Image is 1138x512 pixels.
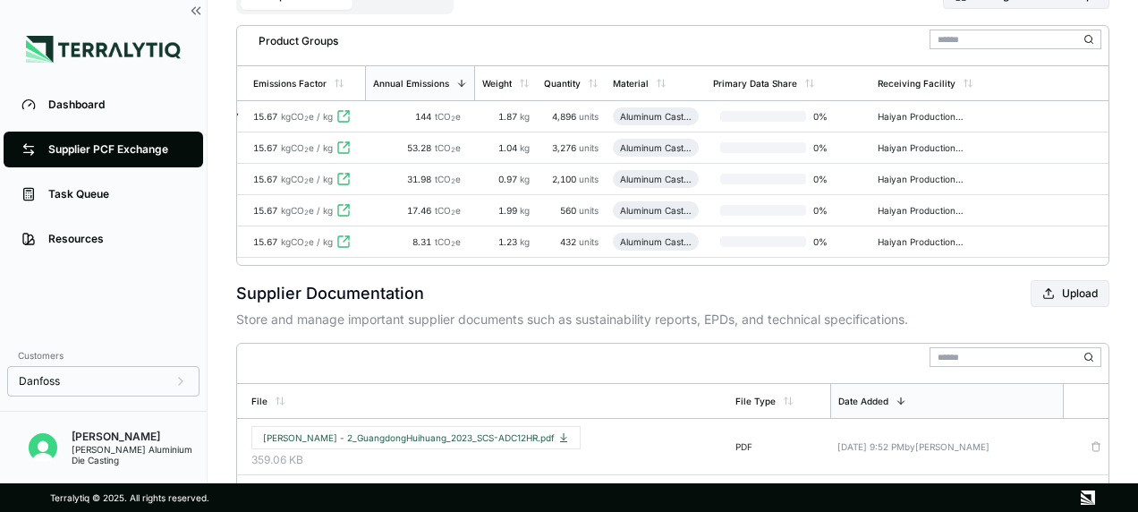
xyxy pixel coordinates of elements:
[244,27,338,48] div: Product Groups
[29,433,57,462] img: DIrk Soelter
[620,236,692,247] div: Aluminum Casting (Machined)
[281,142,333,153] span: kgCO e / kg
[520,111,530,122] span: kg
[451,240,455,248] sub: 2
[878,111,964,122] div: Haiyan Production CNHX
[304,177,309,185] sub: 2
[620,142,692,153] div: Aluminum Casting (Machined)
[435,174,461,184] span: tCO e
[498,111,520,122] span: 1.87
[878,142,964,153] div: Haiyan Production CNHX
[620,205,692,216] div: Aluminum Casting (Machined)
[48,142,185,157] div: Supplier PCF Exchange
[48,98,185,112] div: Dashboard
[281,111,333,122] span: kgCO e / kg
[498,142,520,153] span: 1.04
[579,236,599,247] span: units
[304,209,309,217] sub: 2
[878,205,964,216] div: Haiyan Production CNHX
[253,111,277,122] span: 15.67
[560,236,579,247] span: 432
[806,236,863,247] span: 0 %
[253,236,277,247] span: 15.67
[48,187,185,201] div: Task Queue
[281,236,333,247] span: kgCO e / kg
[19,374,60,388] span: Danfoss
[407,174,435,184] span: 31.98
[878,236,964,247] div: Haiyan Production CNHX
[579,111,599,122] span: units
[713,78,797,89] div: Primary Data Share
[735,396,776,406] div: File Type
[560,205,579,216] span: 560
[253,142,277,153] span: 15.67
[520,174,530,184] span: kg
[613,78,649,89] div: Material
[304,115,309,123] sub: 2
[72,430,207,444] div: [PERSON_NAME]
[806,174,863,184] span: 0 %
[806,111,863,122] span: 0 %
[552,174,579,184] span: 2,100
[498,205,520,216] span: 1.99
[7,345,200,366] div: Customers
[26,36,181,63] img: Logo
[1031,280,1109,307] button: Upload
[253,205,277,216] span: 15.67
[253,78,327,89] div: Emissions Factor
[451,209,455,217] sub: 2
[451,177,455,185] sub: 2
[236,311,1109,329] p: Store and manage important supplier documents such as sustainability reports, EPDs, and technical...
[451,146,455,154] sub: 2
[498,174,520,184] span: 0.97
[837,441,1057,452] div: [DATE] 9:52 PM by [PERSON_NAME]
[482,78,512,89] div: Weight
[412,236,435,247] span: 8.31
[520,205,530,216] span: kg
[878,78,955,89] div: Receiving Facility
[451,115,455,123] sub: 2
[498,236,520,247] span: 1.23
[236,281,424,306] h2: Supplier Documentation
[251,396,268,406] div: File
[21,426,64,469] button: Open user button
[251,426,581,449] button: [PERSON_NAME] - 2_GuangdongHuihuang_2023_SCS-ADC12HR.pdf
[304,240,309,248] sub: 2
[435,205,461,216] span: tCO e
[253,174,277,184] span: 15.67
[304,146,309,154] sub: 2
[263,432,569,443] span: [PERSON_NAME] - 2_GuangdongHuihuang_2023_SCS-ADC12HR.pdf
[407,142,435,153] span: 53.28
[806,142,863,153] span: 0 %
[435,111,461,122] span: tCO e
[373,78,449,89] div: Annual Emissions
[48,232,185,246] div: Resources
[620,111,692,122] div: Aluminum Casting (Machined)
[435,142,461,153] span: tCO e
[620,174,692,184] div: Aluminum Casting (Machined)
[806,205,863,216] span: 0 %
[838,396,888,406] div: Date Added
[878,174,964,184] div: Haiyan Production CNHX
[728,419,830,475] td: PDF
[579,142,599,153] span: units
[415,111,435,122] span: 144
[544,78,581,89] div: Quantity
[281,174,333,184] span: kgCO e / kg
[520,236,530,247] span: kg
[552,111,579,122] span: 4,896
[435,236,461,247] span: tCO e
[72,444,207,465] div: [PERSON_NAME] Aluminium Die Casting
[281,205,333,216] span: kgCO e / kg
[520,142,530,153] span: kg
[251,453,721,467] span: 359.06 KB
[552,142,579,153] span: 3,276
[579,174,599,184] span: units
[579,205,599,216] span: units
[407,205,435,216] span: 17.46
